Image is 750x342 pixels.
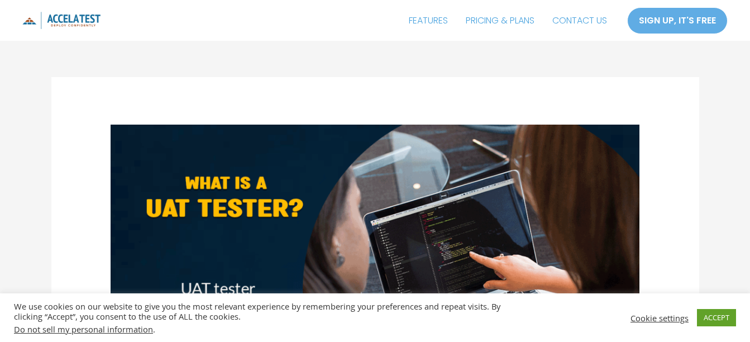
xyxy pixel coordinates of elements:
nav: Site Navigation [400,7,616,35]
div: . [14,324,519,334]
div: We use cookies on our website to give you the most relevant experience by remembering your prefer... [14,301,519,334]
a: SIGN UP, IT'S FREE [627,7,728,34]
a: ACCEPT [697,309,736,326]
a: CONTACT US [543,7,616,35]
a: Do not sell my personal information [14,324,153,335]
a: FEATURES [400,7,457,35]
img: icon [22,12,101,29]
a: Cookie settings [630,313,689,323]
a: PRICING & PLANS [457,7,543,35]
